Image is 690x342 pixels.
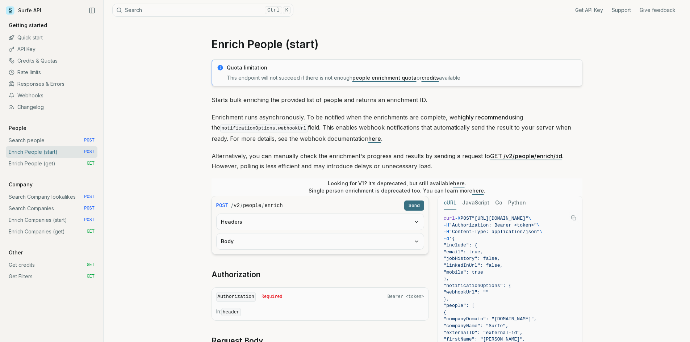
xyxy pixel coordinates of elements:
span: "Content-Type: application/json" [449,229,540,235]
p: Getting started [6,22,50,29]
a: Search Company lookalikes POST [6,191,97,203]
span: GET [87,229,95,235]
span: }, [444,296,449,302]
a: Get Filters GET [6,271,97,282]
code: Authorization [216,292,256,302]
span: GET [87,161,95,166]
a: here [453,180,465,186]
a: credits [422,75,439,81]
span: \ [528,216,531,221]
span: "[URL][DOMAIN_NAME]" [472,216,528,221]
p: This endpoint will not succeed if there is not enough or available [227,74,578,81]
span: "jobHistory": false, [444,256,500,261]
span: POST [84,138,95,143]
strong: highly recommend [457,114,509,121]
span: "mobile": true [444,270,483,275]
span: -X [455,216,461,221]
span: "email": true, [444,249,483,255]
span: \ [537,223,540,228]
button: JavaScript [462,196,489,210]
a: Rate limits [6,67,97,78]
kbd: K [283,6,291,14]
a: Changelog [6,101,97,113]
a: Get credits GET [6,259,97,271]
span: -H [444,229,449,235]
a: Enrich Companies (start) POST [6,214,97,226]
span: -H [444,223,449,228]
span: "firstName": "[PERSON_NAME]", [444,337,526,342]
span: "people": [ [444,303,475,308]
a: Quick start [6,32,97,43]
button: Go [495,196,502,210]
a: Authorization [212,270,260,280]
a: Credits & Quotas [6,55,97,67]
span: "companyDomain": "[DOMAIN_NAME]", [444,316,537,322]
p: People [6,124,29,132]
p: In: [216,308,424,316]
p: Alternatively, you can manually check the enrichment's progress and results by sending a request ... [212,151,582,171]
a: Surfe API [6,5,41,16]
button: Copy Text [568,212,579,223]
button: Python [508,196,526,210]
span: Bearer <token> [388,294,424,300]
a: API Key [6,43,97,55]
code: header [221,308,241,316]
span: / [231,202,233,209]
a: Enrich People (start) POST [6,146,97,158]
a: people enrichment quota [352,75,417,81]
span: "linkedInUrl": false, [444,263,503,268]
p: Quota limitation [227,64,578,71]
span: POST [84,149,95,155]
span: GET [87,274,95,279]
a: Enrich Companies (get) GET [6,226,97,237]
a: here [368,135,381,142]
button: Headers [217,214,424,230]
a: GET /v2/people/enrich/:id [490,152,562,160]
span: "companyName": "Surfe", [444,323,509,329]
h1: Enrich People (start) [212,38,582,51]
a: Support [612,7,631,14]
button: Body [217,233,424,249]
span: -d [444,236,449,241]
a: Give feedback [640,7,676,14]
a: Webhooks [6,90,97,101]
span: POST [84,206,95,211]
a: Search Companies POST [6,203,97,214]
span: POST [460,216,472,221]
a: Responses & Errors [6,78,97,90]
span: curl [444,216,455,221]
span: / [241,202,242,209]
span: \ [540,229,543,235]
a: Search people POST [6,135,97,146]
button: Send [404,200,424,211]
span: "include": { [444,242,478,248]
p: Company [6,181,35,188]
span: GET [87,262,95,268]
p: Other [6,249,26,256]
code: enrich [264,202,283,209]
p: Starts bulk enriching the provided list of people and returns an enrichment ID. [212,95,582,105]
span: { [444,310,447,315]
button: Collapse Sidebar [87,5,97,16]
kbd: Ctrl [265,6,282,14]
span: '{ [449,236,455,241]
span: Required [262,294,283,300]
span: / [262,202,264,209]
p: Looking for V1? It’s deprecated, but still available . Single person enrichment is deprecated too... [309,180,485,194]
button: cURL [444,196,456,210]
code: v2 [234,202,240,209]
a: Enrich People (get) GET [6,158,97,169]
span: POST [84,194,95,200]
span: POST [216,202,229,209]
span: POST [84,217,95,223]
span: "externalID": "external-id", [444,330,523,335]
p: Enrichment runs asynchronously. To be notified when the enrichments are complete, we using the fi... [212,112,582,144]
span: "notificationOptions": { [444,283,511,288]
a: here [472,187,484,194]
span: "webhookUrl": "" [444,290,489,295]
a: Get API Key [575,7,603,14]
code: notificationOptions.webhookUrl [220,124,308,132]
span: "Authorization: Bearer <token>" [449,223,537,228]
span: }, [444,276,449,282]
code: people [243,202,261,209]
